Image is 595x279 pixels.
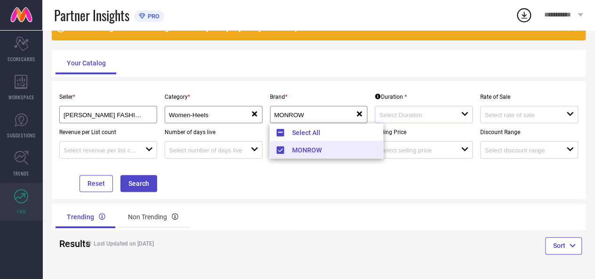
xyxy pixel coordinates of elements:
div: Women-Heels [169,110,251,119]
p: Brand [270,94,368,100]
li: Select All [270,124,383,141]
input: Select Duration [379,112,452,119]
button: Sort [545,237,582,254]
div: TRUDEL FASHIONS PVT LTD ( 7082 ) [63,110,153,119]
input: Select selling price [379,147,452,154]
span: WORKSPACE [8,94,34,101]
span: PRO [145,13,159,20]
p: Selling Price [375,129,473,136]
button: Reset [79,175,113,192]
p: Category [165,94,262,100]
input: Select revenue per list count [63,147,137,154]
span: SUGGESTIONS [7,132,36,139]
input: Select seller [63,112,144,119]
div: Your Catalog [56,52,117,74]
span: SCORECARDS [8,56,35,63]
div: MONROW [274,110,356,119]
input: Select upto 10 categories [169,112,242,119]
p: Number of days live [165,129,262,136]
h4: Last Updated on [DATE] [81,240,290,247]
button: Search [120,175,157,192]
span: FWD [17,208,26,215]
li: MONROW [270,141,383,158]
p: Discount Range [480,129,578,136]
div: Trending [56,206,117,228]
p: Seller [59,94,157,100]
div: Non Trending [117,206,190,228]
input: Select discount range [484,147,558,154]
span: Partner Insights [54,6,129,25]
p: Rate of Sale [480,94,578,100]
div: Duration [375,94,406,100]
div: Open download list [516,7,532,24]
input: Select number of days live [169,147,242,154]
input: Select rate of sale [484,112,558,119]
h2: Results [59,238,73,249]
input: Select brands [274,112,348,119]
span: TRENDS [13,170,29,177]
p: Revenue per List count [59,129,157,136]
